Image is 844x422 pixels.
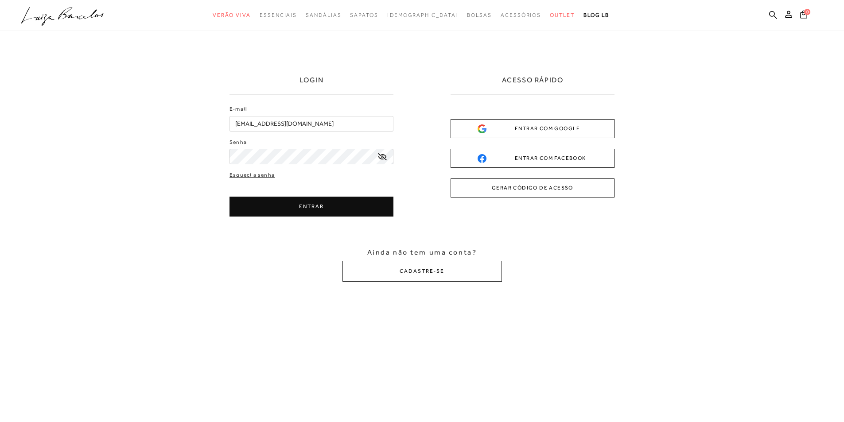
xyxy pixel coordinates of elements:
[213,7,251,23] a: categoryNavScreenReaderText
[501,7,541,23] a: categoryNavScreenReaderText
[550,7,575,23] a: categoryNavScreenReaderText
[797,10,810,22] button: 0
[342,261,502,282] button: CADASTRE-SE
[306,7,341,23] a: categoryNavScreenReaderText
[350,12,378,18] span: Sapatos
[229,105,247,113] label: E-mail
[229,197,393,217] button: ENTRAR
[306,12,341,18] span: Sandálias
[378,153,387,160] a: exibir senha
[501,12,541,18] span: Acessórios
[550,12,575,18] span: Outlet
[478,124,587,133] div: ENTRAR COM GOOGLE
[260,7,297,23] a: categoryNavScreenReaderText
[583,7,609,23] a: BLOG LB
[467,7,492,23] a: categoryNavScreenReaderText
[387,12,459,18] span: [DEMOGRAPHIC_DATA]
[467,12,492,18] span: Bolsas
[367,248,477,257] span: Ainda não tem uma conta?
[260,12,297,18] span: Essenciais
[387,7,459,23] a: noSubCategoriesText
[213,12,251,18] span: Verão Viva
[451,149,615,168] button: ENTRAR COM FACEBOOK
[502,75,564,94] h2: ACESSO RÁPIDO
[229,116,393,132] input: E-mail
[299,75,324,94] h1: LOGIN
[804,9,810,15] span: 0
[229,138,247,147] label: Senha
[583,12,609,18] span: BLOG LB
[350,7,378,23] a: categoryNavScreenReaderText
[451,178,615,197] button: GERAR CÓDIGO DE ACESSO
[451,119,615,138] button: ENTRAR COM GOOGLE
[229,171,275,179] a: Esqueci a senha
[478,154,587,163] div: ENTRAR COM FACEBOOK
